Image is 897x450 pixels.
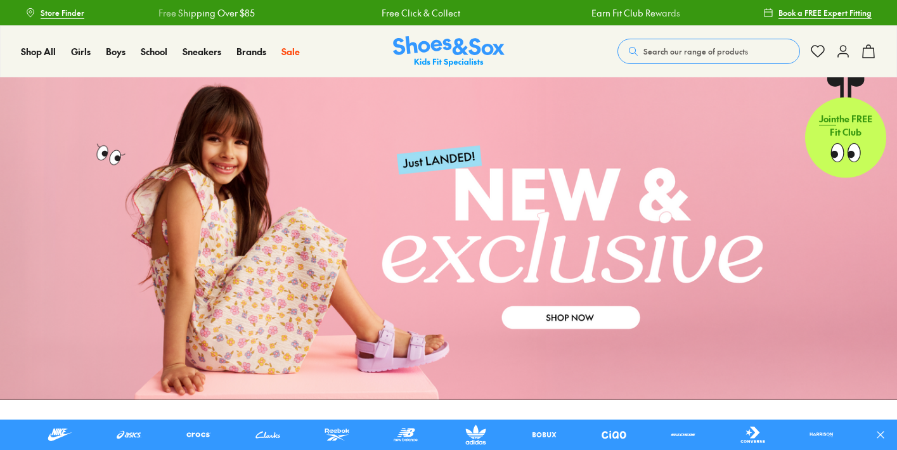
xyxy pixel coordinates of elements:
[643,46,748,57] span: Search our range of products
[281,45,300,58] a: Sale
[106,45,126,58] a: Boys
[141,45,167,58] a: School
[763,1,872,24] a: Book a FREE Expert Fitting
[183,45,221,58] a: Sneakers
[617,39,800,64] button: Search our range of products
[157,6,254,20] a: Free Shipping Over $85
[380,6,459,20] a: Free Click & Collect
[819,112,836,125] span: Join
[393,36,505,67] img: SNS_Logo_Responsive.svg
[21,45,56,58] a: Shop All
[71,45,91,58] a: Girls
[393,36,505,67] a: Shoes & Sox
[805,77,886,178] a: Jointhe FREE Fit Club
[590,6,679,20] a: Earn Fit Club Rewards
[41,7,84,18] span: Store Finder
[778,7,872,18] span: Book a FREE Expert Fitting
[236,45,266,58] a: Brands
[25,1,84,24] a: Store Finder
[805,102,886,149] p: the FREE Fit Club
